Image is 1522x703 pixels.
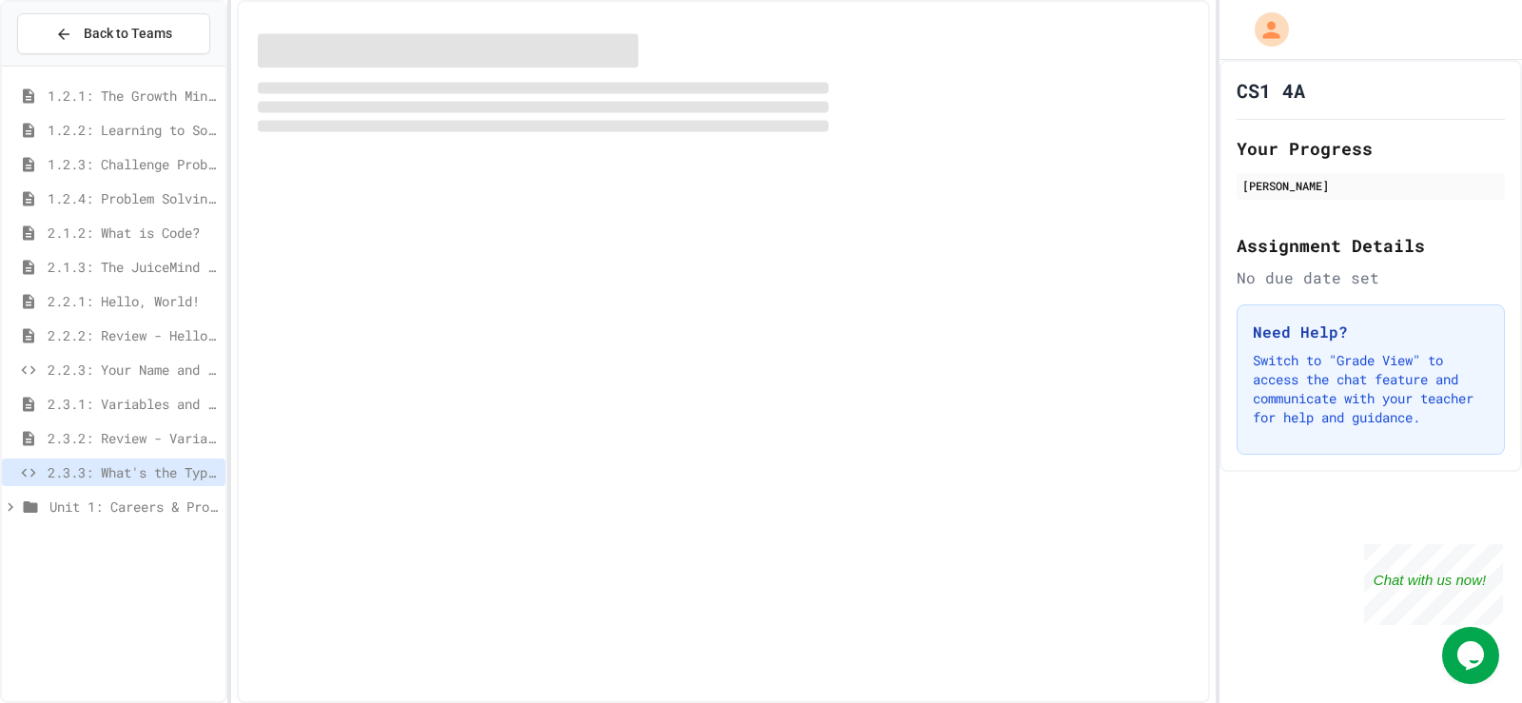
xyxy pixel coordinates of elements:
p: Switch to "Grade View" to access the chat feature and communicate with your teacher for help and ... [1253,351,1489,427]
h2: Your Progress [1237,135,1505,162]
span: 2.2.2: Review - Hello, World! [48,325,218,345]
div: [PERSON_NAME] [1242,177,1499,194]
iframe: chat widget [1364,544,1503,625]
span: Back to Teams [84,24,172,44]
span: 1.2.1: The Growth Mindset [48,86,218,106]
span: 2.3.2: Review - Variables and Data Types [48,428,218,448]
iframe: chat widget [1442,627,1503,684]
h2: Assignment Details [1237,232,1505,259]
span: 2.2.1: Hello, World! [48,291,218,311]
span: 2.1.2: What is Code? [48,223,218,243]
span: Unit 1: Careers & Professionalism [49,497,218,517]
span: 1.2.2: Learning to Solve Hard Problems [48,120,218,140]
span: 2.3.3: What's the Type? [48,462,218,482]
h1: CS1 4A [1237,77,1305,104]
span: 1.2.3: Challenge Problem - The Bridge [48,154,218,174]
span: 1.2.4: Problem Solving Practice [48,188,218,208]
h3: Need Help? [1253,321,1489,343]
div: No due date set [1237,266,1505,289]
button: Back to Teams [17,13,210,54]
span: 2.3.1: Variables and Data Types [48,394,218,414]
span: 2.2.3: Your Name and Favorite Movie [48,360,218,380]
div: My Account [1235,8,1294,51]
span: 2.1.3: The JuiceMind IDE [48,257,218,277]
